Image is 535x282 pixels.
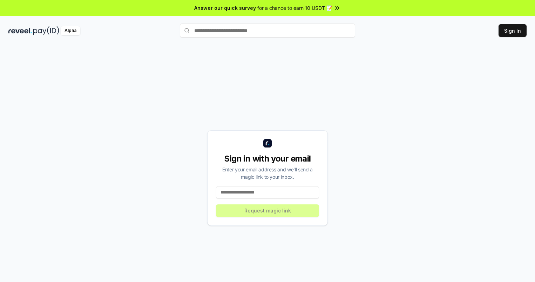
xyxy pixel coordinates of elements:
img: logo_small [263,139,272,147]
div: Sign in with your email [216,153,319,164]
span: for a chance to earn 10 USDT 📝 [257,4,332,12]
img: reveel_dark [8,26,32,35]
button: Sign In [499,24,527,37]
div: Enter your email address and we’ll send a magic link to your inbox. [216,166,319,181]
img: pay_id [33,26,59,35]
span: Answer our quick survey [194,4,256,12]
div: Alpha [61,26,80,35]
